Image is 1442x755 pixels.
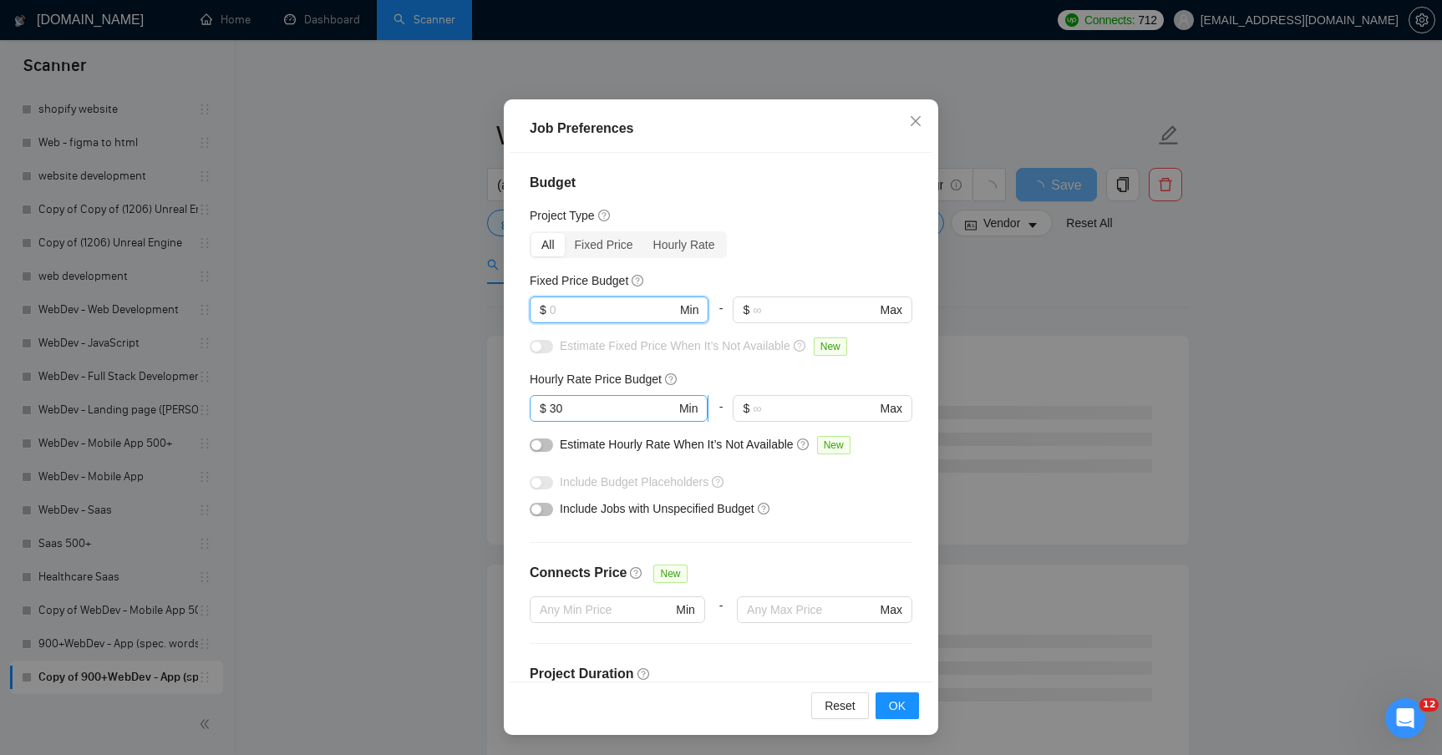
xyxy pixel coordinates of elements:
[797,438,810,451] span: question-circle
[881,301,902,319] span: Max
[876,692,919,719] button: OK
[680,301,699,319] span: Min
[753,399,876,418] input: ∞
[705,596,737,643] div: -
[753,301,876,319] input: ∞
[708,395,733,435] div: -
[909,114,922,128] span: close
[758,502,771,515] span: question-circle
[643,233,725,256] div: Hourly Rate
[893,99,938,144] button: Close
[530,206,595,225] h5: Project Type
[1419,698,1439,712] span: 12
[708,296,733,337] div: -
[550,399,676,418] input: 0
[565,233,643,256] div: Fixed Price
[817,436,850,454] span: New
[814,337,847,356] span: New
[530,664,912,684] h4: Project Duration
[540,600,673,619] input: Any Min Price
[550,301,677,319] input: 0
[530,173,912,193] h4: Budget
[881,399,902,418] span: Max
[598,209,612,222] span: question-circle
[712,475,725,489] span: question-circle
[665,372,678,386] span: question-circle
[825,697,856,715] span: Reset
[530,119,912,139] div: Job Preferences
[743,399,749,418] span: $
[1385,698,1425,738] iframe: Intercom live chat
[530,271,628,290] h5: Fixed Price Budget
[653,565,687,583] span: New
[637,667,651,681] span: question-circle
[531,233,565,256] div: All
[530,370,662,388] h5: Hourly Rate Price Budget
[630,566,643,580] span: question-circle
[560,502,754,515] span: Include Jobs with Unspecified Budget
[743,301,749,319] span: $
[676,600,695,619] span: Min
[679,399,698,418] span: Min
[889,697,906,715] span: OK
[560,475,708,489] span: Include Budget Placeholders
[560,438,794,451] span: Estimate Hourly Rate When It’s Not Available
[540,399,546,418] span: $
[560,339,790,352] span: Estimate Fixed Price When It’s Not Available
[632,274,645,287] span: question-circle
[881,600,902,619] span: Max
[540,301,546,319] span: $
[794,339,807,352] span: question-circle
[811,692,869,719] button: Reset
[530,563,627,583] h4: Connects Price
[747,600,876,619] input: Any Max Price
